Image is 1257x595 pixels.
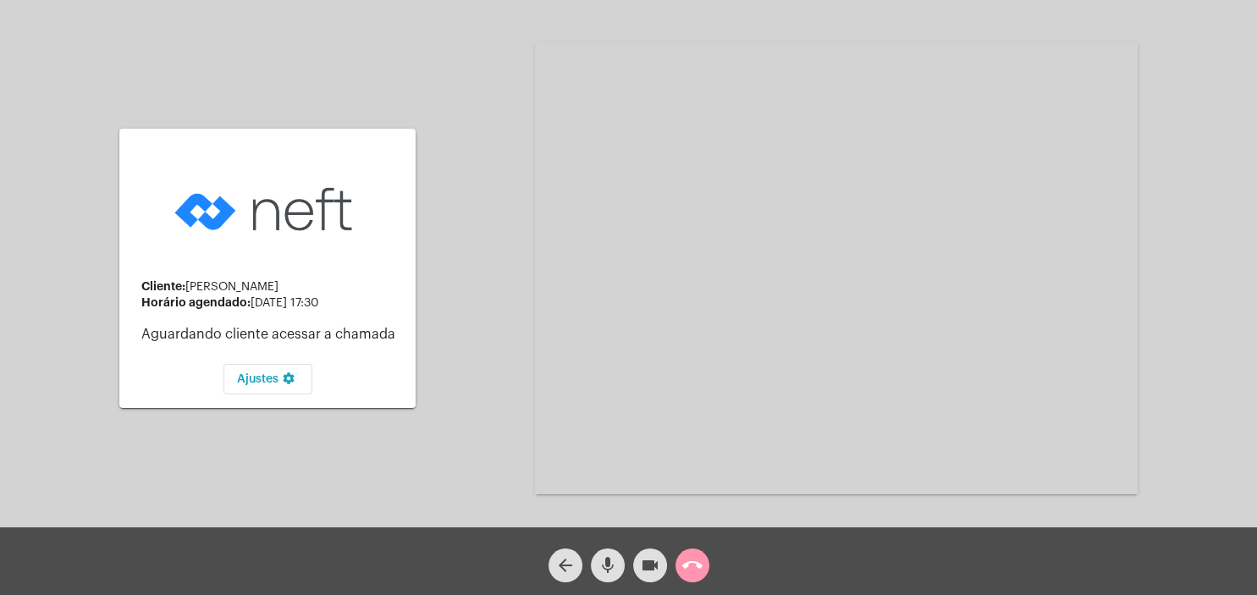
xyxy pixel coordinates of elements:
[237,373,299,385] span: Ajustes
[278,372,299,392] mat-icon: settings
[141,280,402,294] div: [PERSON_NAME]
[141,296,251,308] strong: Horário agendado:
[141,280,185,292] strong: Cliente:
[141,327,402,342] p: Aguardando cliente acessar a chamada
[598,555,618,576] mat-icon: mic
[223,364,312,394] button: Ajustes
[640,555,660,576] mat-icon: videocam
[141,296,402,310] div: [DATE] 17:30
[555,555,576,576] mat-icon: arrow_back
[170,161,365,258] img: logo-neft-novo-2.png
[682,555,703,576] mat-icon: call_end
